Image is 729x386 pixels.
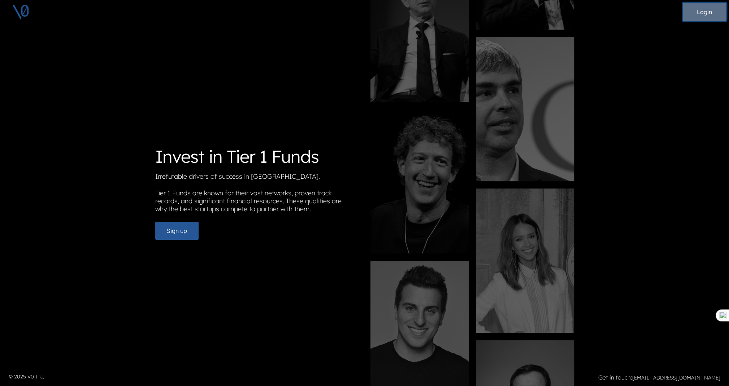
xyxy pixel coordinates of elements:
img: V0 logo [12,3,30,21]
a: [EMAIL_ADDRESS][DOMAIN_NAME] [632,374,720,381]
button: Login [683,3,726,21]
img: one_i.png [719,312,727,319]
p: © 2025 V0 Inc. [9,373,360,381]
strong: Get in touch: [598,374,632,381]
button: Sign up [155,222,199,240]
p: Tier 1 Funds are known for their vast networks, proven track records, and significant financial r... [155,189,359,216]
h1: Invest in Tier 1 Funds [155,146,359,167]
p: Irrefutable drivers of success in [GEOGRAPHIC_DATA]. [155,173,359,183]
